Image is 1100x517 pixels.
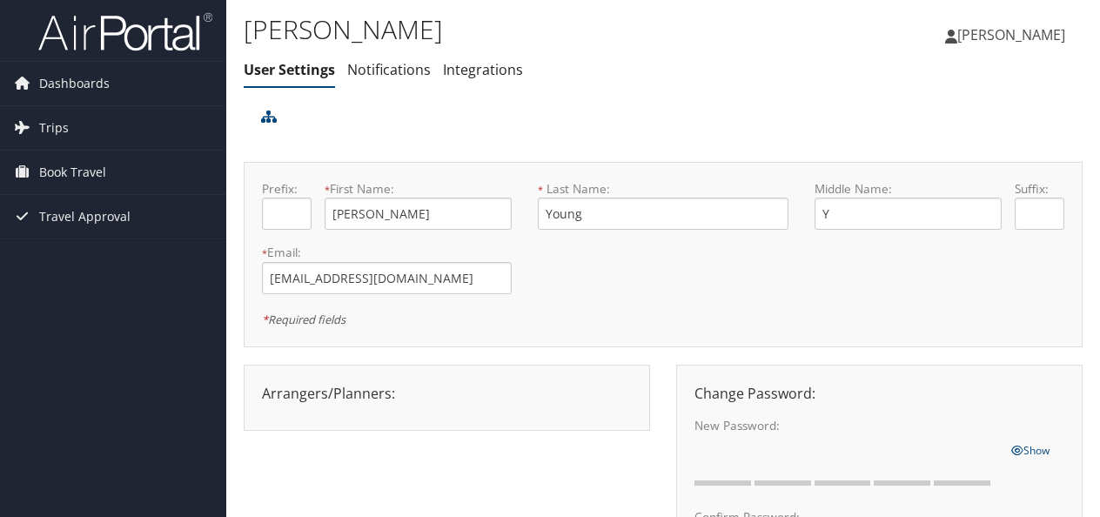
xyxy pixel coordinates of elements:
[443,60,523,79] a: Integrations
[945,9,1083,61] a: [PERSON_NAME]
[347,60,431,79] a: Notifications
[262,244,512,261] label: Email:
[815,180,1002,198] label: Middle Name:
[694,417,998,434] label: New Password:
[262,312,345,327] em: Required fields
[681,383,1077,404] div: Change Password:
[39,195,131,238] span: Travel Approval
[538,180,788,198] label: Last Name:
[39,151,106,194] span: Book Travel
[325,180,512,198] label: First Name:
[244,60,335,79] a: User Settings
[39,106,69,150] span: Trips
[38,11,212,52] img: airportal-logo.png
[957,25,1065,44] span: [PERSON_NAME]
[1015,180,1064,198] label: Suffix:
[39,62,110,105] span: Dashboards
[1011,443,1050,458] span: Show
[249,383,645,404] div: Arrangers/Planners:
[1011,440,1050,459] a: Show
[244,11,803,48] h1: [PERSON_NAME]
[262,180,312,198] label: Prefix:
